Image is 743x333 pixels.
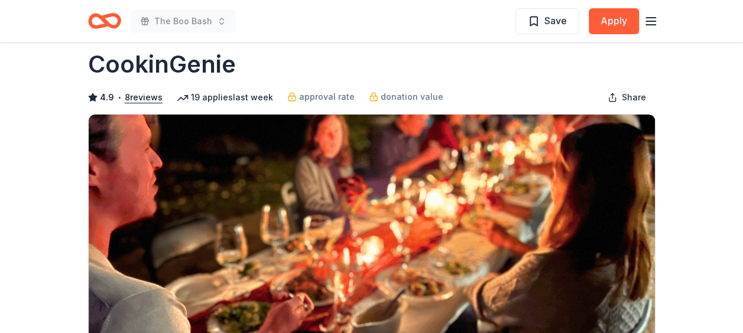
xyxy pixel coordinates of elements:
[369,90,443,104] a: donation value
[622,90,646,105] span: Share
[299,90,355,104] span: approval rate
[100,90,114,105] span: 4.9
[598,86,656,109] button: Share
[154,14,212,28] span: The Boo Bash
[381,90,443,104] span: donation value
[544,13,567,28] span: Save
[177,90,273,105] div: 19 applies last week
[515,8,579,34] button: Save
[88,48,236,81] h1: CookinGenie
[88,7,121,35] a: Home
[131,9,236,33] button: The Boo Bash
[589,8,639,34] button: Apply
[117,93,121,102] span: •
[287,90,355,104] a: approval rate
[125,90,163,105] button: 8reviews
